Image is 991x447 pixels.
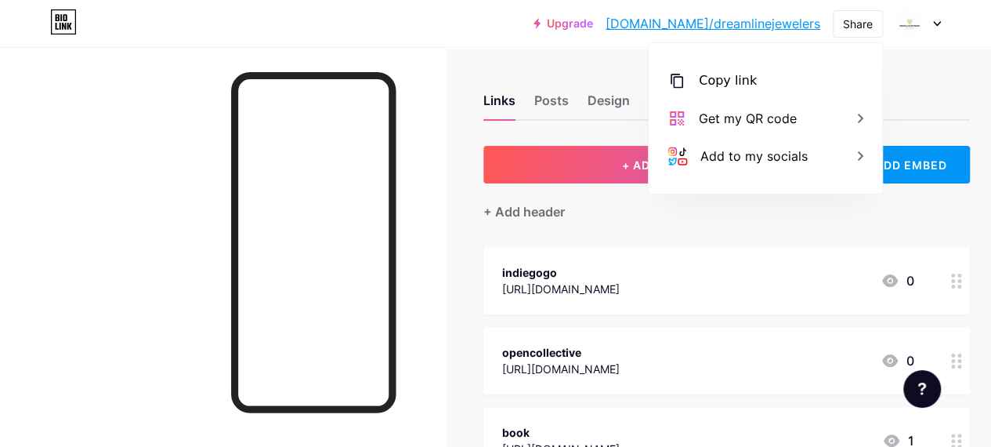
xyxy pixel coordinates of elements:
div: + Add header [483,202,565,221]
div: 0 [881,271,913,290]
div: indiegogo [502,264,620,281]
div: book [502,424,620,441]
img: dreamlinejewelers [895,9,924,38]
div: opencollective [502,344,620,361]
div: Links [483,91,515,119]
a: [DOMAIN_NAME]/dreamlinejewelers [606,14,820,33]
span: + ADD LINK [622,158,689,172]
div: [URL][DOMAIN_NAME] [502,361,620,377]
div: + ADD EMBED [841,146,970,184]
button: + ADD LINK [483,146,828,184]
a: Upgrade [533,17,593,30]
div: 0 [881,351,913,370]
div: Copy link [699,71,757,90]
div: Share [843,16,873,32]
div: [URL][DOMAIN_NAME] [502,281,620,297]
div: Get my QR code [699,109,797,128]
div: Posts [534,91,569,119]
div: Design [588,91,630,119]
div: Add to my socials [700,147,808,165]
